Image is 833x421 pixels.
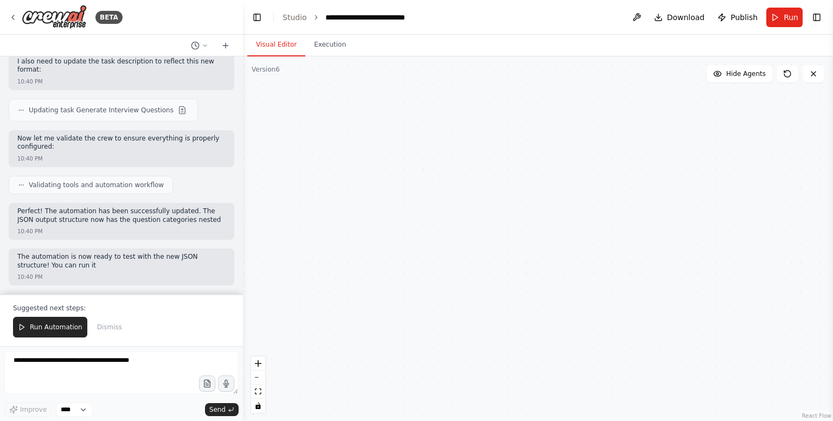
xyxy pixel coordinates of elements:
button: zoom out [251,371,265,385]
nav: breadcrumb [283,12,431,23]
a: Studio [283,13,307,22]
div: 10:40 PM [17,227,43,235]
p: Now let me validate the crew to ensure everything is properly configured: [17,135,226,151]
button: Publish [713,8,762,27]
span: Dismiss [97,323,122,331]
p: Suggested next steps: [13,304,230,312]
a: React Flow attribution [802,413,831,419]
span: Improve [20,405,47,414]
div: 10:40 PM [17,78,43,86]
button: toggle interactivity [251,399,265,413]
span: Updating task Generate Interview Questions [29,106,174,114]
span: Run Automation [30,323,82,331]
button: Run Automation [13,317,87,337]
span: Send [209,405,226,414]
div: React Flow controls [251,356,265,413]
p: The automation is now ready to test with the new JSON structure! You can run it [17,253,226,270]
span: Download [667,12,705,23]
img: Logo [22,5,87,29]
button: Click to speak your automation idea [218,375,234,392]
span: Run [784,12,798,23]
div: BETA [95,11,123,24]
button: Visual Editor [247,34,305,56]
button: Hide left sidebar [249,10,265,25]
button: fit view [251,385,265,399]
span: Hide Agents [726,69,766,78]
button: Hide Agents [707,65,772,82]
button: zoom in [251,356,265,371]
button: Download [650,8,709,27]
p: Perfect! The automation has been successfully updated. The JSON output structure now has the ques... [17,207,226,224]
div: Version 6 [252,65,280,74]
button: Improve [4,403,52,417]
p: I also need to update the task description to reflect this new format: [17,58,226,74]
button: Upload files [199,375,215,392]
div: 10:40 PM [17,155,43,163]
button: Send [205,403,239,416]
span: Publish [731,12,758,23]
button: Show right sidebar [809,10,824,25]
span: Validating tools and automation workflow [29,181,164,189]
button: Switch to previous chat [187,39,213,52]
div: 10:40 PM [17,273,43,281]
button: Start a new chat [217,39,234,52]
button: Dismiss [92,317,127,337]
button: Run [766,8,803,27]
button: Execution [305,34,355,56]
